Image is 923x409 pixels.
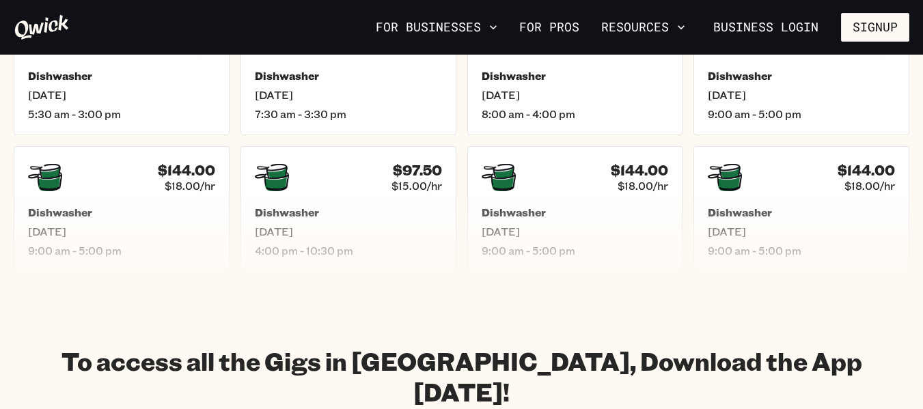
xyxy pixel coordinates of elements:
[255,244,442,257] span: 4:00 pm - 10:30 pm
[240,10,456,135] a: $140.00$17.50/hrDishwasher[DATE]7:30 am - 3:30 pm
[255,107,442,121] span: 7:30 am - 3:30 pm
[702,13,830,42] a: Business Login
[482,88,669,102] span: [DATE]
[14,10,230,135] a: $166.25$17.50/hrDishwasher[DATE]5:30 am - 3:00 pm
[28,225,215,238] span: [DATE]
[28,244,215,257] span: 9:00 am - 5:00 pm
[28,69,215,83] h5: Dishwasher
[255,88,442,102] span: [DATE]
[255,206,442,219] h5: Dishwasher
[693,146,909,272] a: $144.00$18.00/hrDishwasher[DATE]9:00 am - 5:00 pm
[158,162,215,179] h4: $144.00
[28,88,215,102] span: [DATE]
[611,162,668,179] h4: $144.00
[514,16,585,39] a: For Pros
[165,179,215,193] span: $18.00/hr
[391,179,442,193] span: $15.00/hr
[28,107,215,121] span: 5:30 am - 3:00 pm
[841,13,909,42] button: Signup
[255,225,442,238] span: [DATE]
[370,16,503,39] button: For Businesses
[708,107,895,121] span: 9:00 am - 5:00 pm
[14,146,230,272] a: $144.00$18.00/hrDishwasher[DATE]9:00 am - 5:00 pm
[708,244,895,257] span: 9:00 am - 5:00 pm
[708,206,895,219] h5: Dishwasher
[482,244,669,257] span: 9:00 am - 5:00 pm
[14,345,909,407] h1: To access all the Gigs in [GEOGRAPHIC_DATA], Download the App [DATE]!
[467,10,683,135] a: $128.00$16.00/hrDishwasher[DATE]8:00 am - 4:00 pm
[482,206,669,219] h5: Dishwasher
[467,146,683,272] a: $144.00$18.00/hrDishwasher[DATE]9:00 am - 5:00 pm
[708,69,895,83] h5: Dishwasher
[482,69,669,83] h5: Dishwasher
[393,162,442,179] h4: $97.50
[618,179,668,193] span: $18.00/hr
[708,88,895,102] span: [DATE]
[596,16,691,39] button: Resources
[708,225,895,238] span: [DATE]
[482,225,669,238] span: [DATE]
[844,179,895,193] span: $18.00/hr
[240,146,456,272] a: $97.50$15.00/hrDishwasher[DATE]4:00 pm - 10:30 pm
[255,69,442,83] h5: Dishwasher
[482,107,669,121] span: 8:00 am - 4:00 pm
[28,206,215,219] h5: Dishwasher
[693,10,909,135] a: $144.00$18.00/hrDishwasher[DATE]9:00 am - 5:00 pm
[838,162,895,179] h4: $144.00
